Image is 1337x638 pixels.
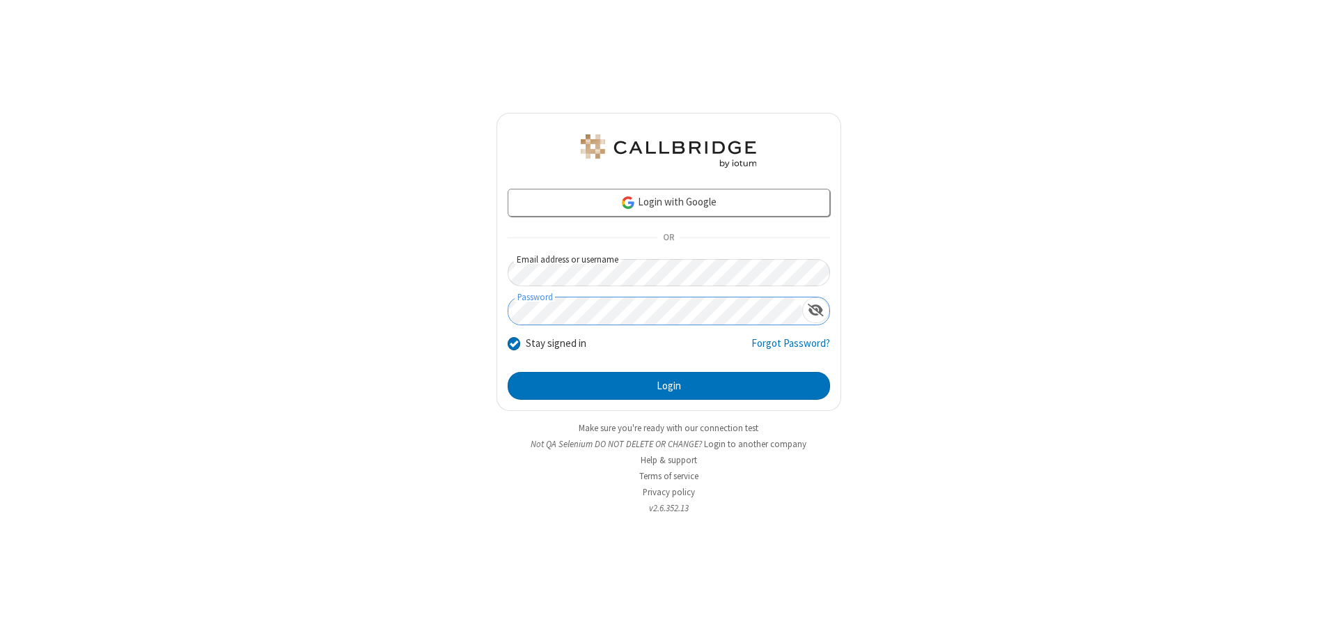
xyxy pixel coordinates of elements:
img: QA Selenium DO NOT DELETE OR CHANGE [578,134,759,168]
button: Login to another company [704,437,806,451]
input: Password [508,297,802,325]
div: Show password [802,297,829,323]
span: OR [657,228,680,248]
iframe: Chat [1302,602,1327,628]
img: google-icon.png [620,195,636,210]
button: Login [508,372,830,400]
a: Help & support [641,454,697,466]
a: Login with Google [508,189,830,217]
a: Privacy policy [643,486,695,498]
li: v2.6.352.13 [497,501,841,515]
a: Terms of service [639,470,698,482]
li: Not QA Selenium DO NOT DELETE OR CHANGE? [497,437,841,451]
a: Make sure you're ready with our connection test [579,422,758,434]
a: Forgot Password? [751,336,830,362]
label: Stay signed in [526,336,586,352]
input: Email address or username [508,259,830,286]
